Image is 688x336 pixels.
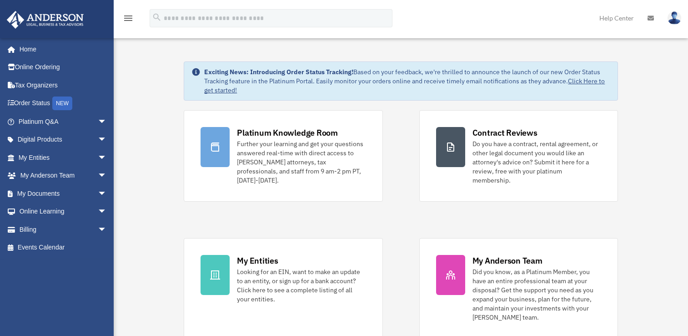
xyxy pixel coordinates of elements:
[472,139,601,185] div: Do you have a contract, rental agreement, or other legal document you would like an attorney's ad...
[6,167,121,185] a: My Anderson Teamarrow_drop_down
[419,110,618,202] a: Contract Reviews Do you have a contract, rental agreement, or other legal document you would like...
[472,127,537,138] div: Contract Reviews
[98,131,116,149] span: arrow_drop_down
[6,148,121,167] a: My Entitiesarrow_drop_down
[98,112,116,131] span: arrow_drop_down
[472,255,542,266] div: My Anderson Team
[184,110,382,202] a: Platinum Knowledge Room Further your learning and get your questions answered real-time with dire...
[98,203,116,221] span: arrow_drop_down
[152,12,162,22] i: search
[237,267,366,304] div: Looking for an EIN, want to make an update to an entity, or sign up for a bank account? Click her...
[237,139,366,185] div: Further your learning and get your questions answered real-time with direct access to [PERSON_NAM...
[6,58,121,76] a: Online Ordering
[6,239,121,257] a: Events Calendar
[98,220,116,239] span: arrow_drop_down
[237,255,278,266] div: My Entities
[6,40,116,58] a: Home
[123,16,134,24] a: menu
[6,203,121,221] a: Online Learningarrow_drop_down
[6,76,121,94] a: Tax Organizers
[237,127,338,138] div: Platinum Knowledge Room
[6,220,121,239] a: Billingarrow_drop_down
[52,97,72,110] div: NEW
[472,267,601,322] div: Did you know, as a Platinum Member, you have an entire professional team at your disposal? Get th...
[98,148,116,167] span: arrow_drop_down
[204,77,605,94] a: Click Here to get started!
[4,11,86,29] img: Anderson Advisors Platinum Portal
[6,112,121,131] a: Platinum Q&Aarrow_drop_down
[668,11,681,25] img: User Pic
[204,67,610,95] div: Based on your feedback, we're thrilled to announce the launch of our new Order Status Tracking fe...
[123,13,134,24] i: menu
[98,167,116,185] span: arrow_drop_down
[204,68,353,76] strong: Exciting News: Introducing Order Status Tracking!
[98,184,116,203] span: arrow_drop_down
[6,184,121,203] a: My Documentsarrow_drop_down
[6,131,121,149] a: Digital Productsarrow_drop_down
[6,94,121,113] a: Order StatusNEW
